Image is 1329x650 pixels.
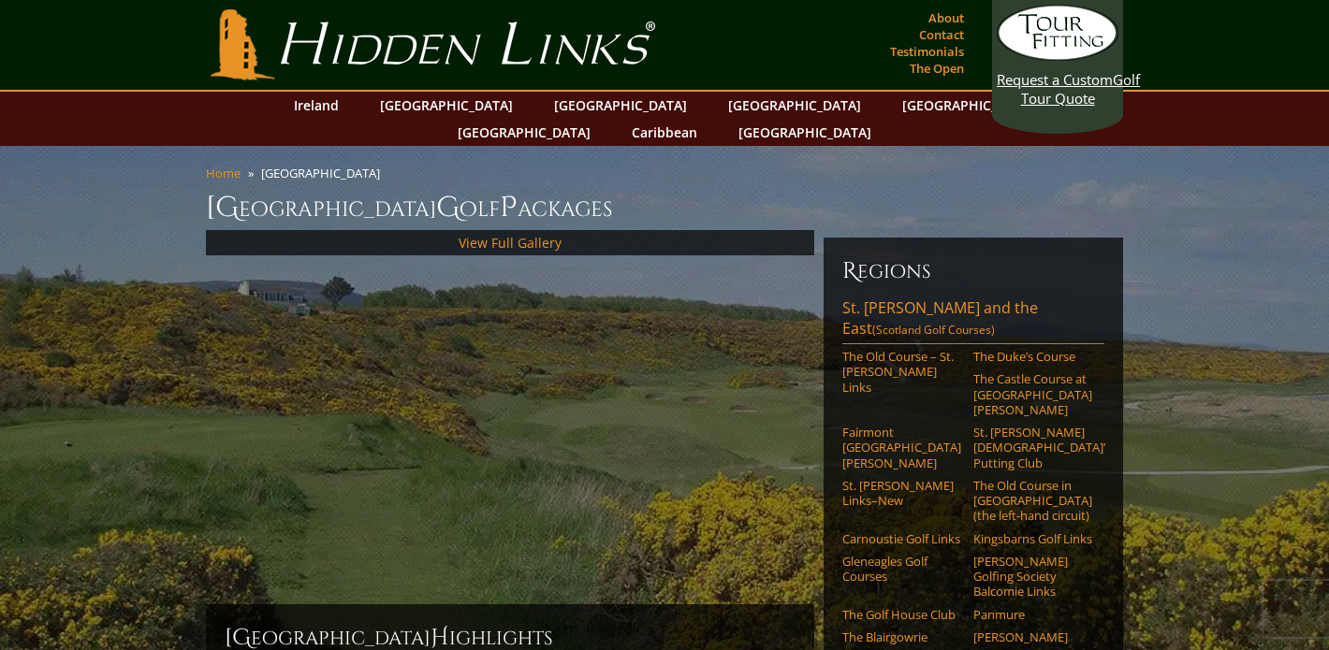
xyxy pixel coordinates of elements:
span: G [436,189,460,226]
a: Request a CustomGolf Tour Quote [997,5,1118,108]
span: P [500,189,518,226]
a: [GEOGRAPHIC_DATA] [448,119,600,146]
a: [GEOGRAPHIC_DATA] [893,92,1044,119]
a: [GEOGRAPHIC_DATA] [545,92,696,119]
h1: [GEOGRAPHIC_DATA] olf ackages [206,189,1123,226]
a: The Golf House Club [842,607,961,622]
a: The Old Course – St. [PERSON_NAME] Links [842,349,961,395]
a: Home [206,165,241,181]
a: Caribbean [622,119,707,146]
span: Request a Custom [997,70,1113,89]
a: Testimonials [885,38,969,65]
a: Panmure [973,607,1092,622]
a: Ireland [285,92,348,119]
a: Carnoustie Golf Links [842,531,961,546]
span: (Scotland Golf Courses) [872,322,995,338]
a: [PERSON_NAME] [973,629,1092,644]
a: [GEOGRAPHIC_DATA] [729,119,881,146]
a: Fairmont [GEOGRAPHIC_DATA][PERSON_NAME] [842,425,961,470]
a: View Full Gallery [459,234,562,252]
a: About [924,5,969,31]
li: [GEOGRAPHIC_DATA] [261,165,387,181]
a: [GEOGRAPHIC_DATA] [719,92,870,119]
a: [PERSON_NAME] Golfing Society Balcomie Links [973,554,1092,599]
a: The Open [905,55,969,81]
a: St. [PERSON_NAME] Links–New [842,478,961,509]
h6: Regions [842,256,1104,286]
a: Gleneagles Golf Courses [842,554,961,585]
a: The Blairgowrie [842,629,961,644]
a: The Duke’s Course [973,349,1092,364]
a: St. [PERSON_NAME] and the East(Scotland Golf Courses) [842,297,1104,344]
a: The Castle Course at [GEOGRAPHIC_DATA][PERSON_NAME] [973,371,1092,417]
a: St. [PERSON_NAME] [DEMOGRAPHIC_DATA]’ Putting Club [973,425,1092,470]
a: The Old Course in [GEOGRAPHIC_DATA] (the left-hand circuit) [973,478,1092,524]
a: [GEOGRAPHIC_DATA] [371,92,522,119]
a: Kingsbarns Golf Links [973,531,1092,546]
a: Contact [914,22,969,48]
